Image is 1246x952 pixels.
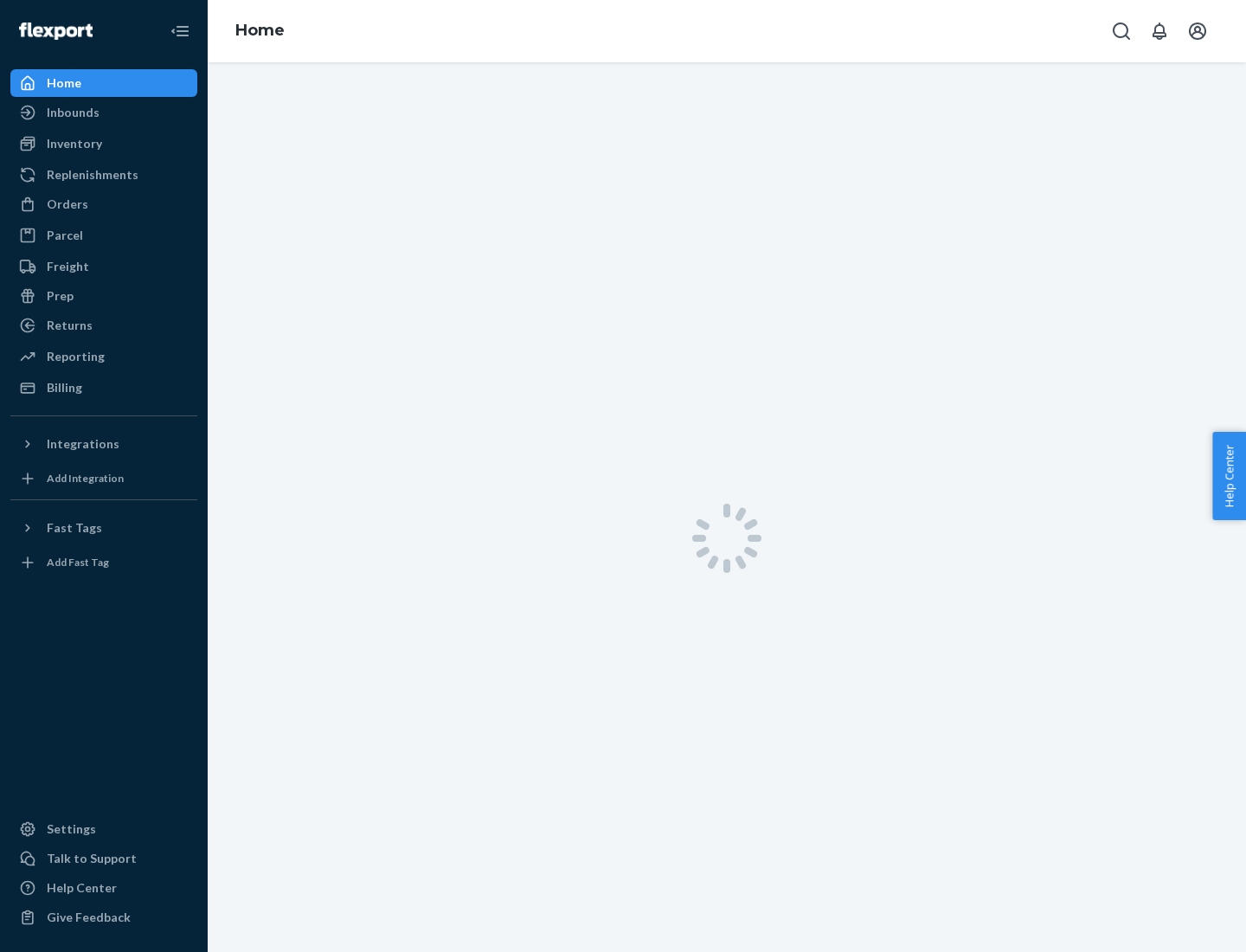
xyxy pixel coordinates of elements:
div: Parcel [47,227,83,244]
button: Open notifications [1142,14,1177,48]
a: Returns [10,312,197,339]
ol: breadcrumbs [222,6,299,56]
div: Home [47,74,81,92]
a: Add Integration [10,465,197,492]
a: Prep [10,282,197,310]
div: Prep [47,287,74,305]
div: Billing [47,379,82,396]
div: Integrations [47,435,119,453]
a: Home [10,69,197,97]
div: Orders [47,196,88,213]
a: Billing [10,374,197,402]
div: Freight [47,258,89,275]
a: Orders [10,190,197,218]
div: Settings [47,820,96,838]
a: Home [235,21,285,40]
button: Integrations [10,430,197,458]
div: Give Feedback [47,909,131,926]
a: Settings [10,815,197,843]
div: Add Integration [47,471,124,486]
div: Fast Tags [47,519,102,537]
div: Help Center [47,879,117,897]
a: Reporting [10,343,197,370]
a: Inventory [10,130,197,158]
button: Open Search Box [1104,14,1139,48]
button: Help Center [1212,432,1246,520]
button: Close Navigation [163,14,197,48]
img: Flexport logo [19,23,93,40]
button: Give Feedback [10,904,197,931]
button: Open account menu [1180,14,1215,48]
div: Returns [47,317,93,334]
a: Inbounds [10,99,197,126]
div: Inventory [47,135,102,152]
div: Talk to Support [47,850,137,867]
button: Talk to Support [10,845,197,872]
a: Replenishments [10,161,197,189]
a: Freight [10,253,197,280]
div: Inbounds [47,104,100,121]
a: Parcel [10,222,197,249]
button: Fast Tags [10,514,197,542]
div: Reporting [47,348,105,365]
a: Help Center [10,874,197,902]
div: Add Fast Tag [47,555,109,569]
div: Replenishments [47,166,138,183]
a: Add Fast Tag [10,549,197,576]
